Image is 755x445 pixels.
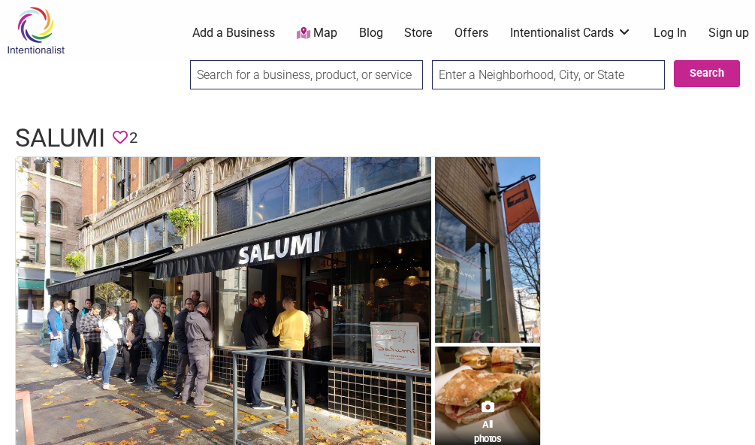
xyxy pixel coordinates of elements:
input: Enter a Neighborhood, City, or State [432,60,665,89]
a: Store [404,25,433,41]
a: Intentionalist Cards [510,25,632,41]
a: Blog [359,25,383,41]
a: Offers [455,25,488,41]
input: Search for a business, product, or service [190,60,423,89]
span: 2 [129,126,137,150]
a: Sign up [708,25,749,41]
button: Search [674,60,740,87]
h1: Salumi [15,120,105,156]
a: Log In [654,25,687,41]
a: Map [297,25,337,42]
a: Add a Business [192,25,275,41]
